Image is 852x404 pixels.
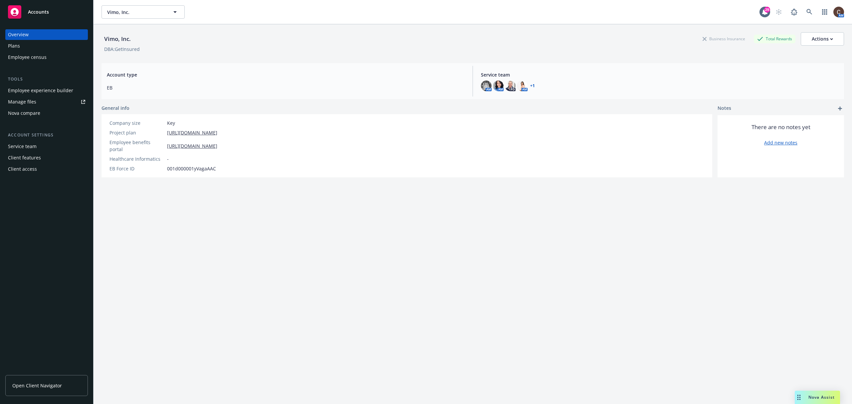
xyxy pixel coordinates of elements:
a: [URL][DOMAIN_NAME] [167,142,217,149]
span: There are no notes yet [751,123,810,131]
img: photo [517,81,528,91]
button: Nova Assist [795,391,840,404]
a: Start snowing [772,5,785,19]
div: DBA: GetInsured [104,46,140,53]
a: [URL][DOMAIN_NAME] [167,129,217,136]
span: Vimo, Inc. [107,9,165,16]
div: Business Insurance [699,35,748,43]
div: Vimo, Inc. [102,35,133,43]
span: Account type [107,71,465,78]
a: add [836,104,844,112]
div: Employee experience builder [8,85,73,96]
a: Search [803,5,816,19]
a: Overview [5,29,88,40]
div: Employee census [8,52,47,63]
div: Total Rewards [754,35,795,43]
div: Tools [5,76,88,83]
img: photo [505,81,516,91]
a: Nova compare [5,108,88,118]
span: Open Client Navigator [12,382,62,389]
div: Drag to move [795,391,803,404]
div: Service team [8,141,37,152]
div: Employee benefits portal [109,139,164,153]
a: Client access [5,164,88,174]
a: +1 [530,84,535,88]
div: Account settings [5,132,88,138]
a: Employee census [5,52,88,63]
div: Company size [109,119,164,126]
a: Accounts [5,3,88,21]
span: Service team [481,71,839,78]
span: Key [167,119,175,126]
div: Plans [8,41,20,51]
a: Report a Bug [787,5,801,19]
div: Client features [8,152,41,163]
span: General info [102,104,129,111]
div: Nova compare [8,108,40,118]
span: Nova Assist [808,394,835,400]
div: Manage files [8,97,36,107]
a: Client features [5,152,88,163]
img: photo [481,81,492,91]
a: Manage files [5,97,88,107]
div: Client access [8,164,37,174]
div: Project plan [109,129,164,136]
a: Add new notes [764,139,797,146]
button: Vimo, Inc. [102,5,185,19]
span: Notes [718,104,731,112]
div: EB Force ID [109,165,164,172]
div: Actions [812,33,833,45]
span: - [167,155,169,162]
span: Accounts [28,9,49,15]
img: photo [833,7,844,17]
a: Employee experience builder [5,85,88,96]
span: 001d000001yVagaAAC [167,165,216,172]
img: photo [493,81,504,91]
span: EB [107,84,465,91]
a: Plans [5,41,88,51]
div: Healthcare Informatics [109,155,164,162]
div: Overview [8,29,29,40]
div: 29 [764,7,770,13]
button: Actions [801,32,844,46]
a: Switch app [818,5,831,19]
a: Service team [5,141,88,152]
